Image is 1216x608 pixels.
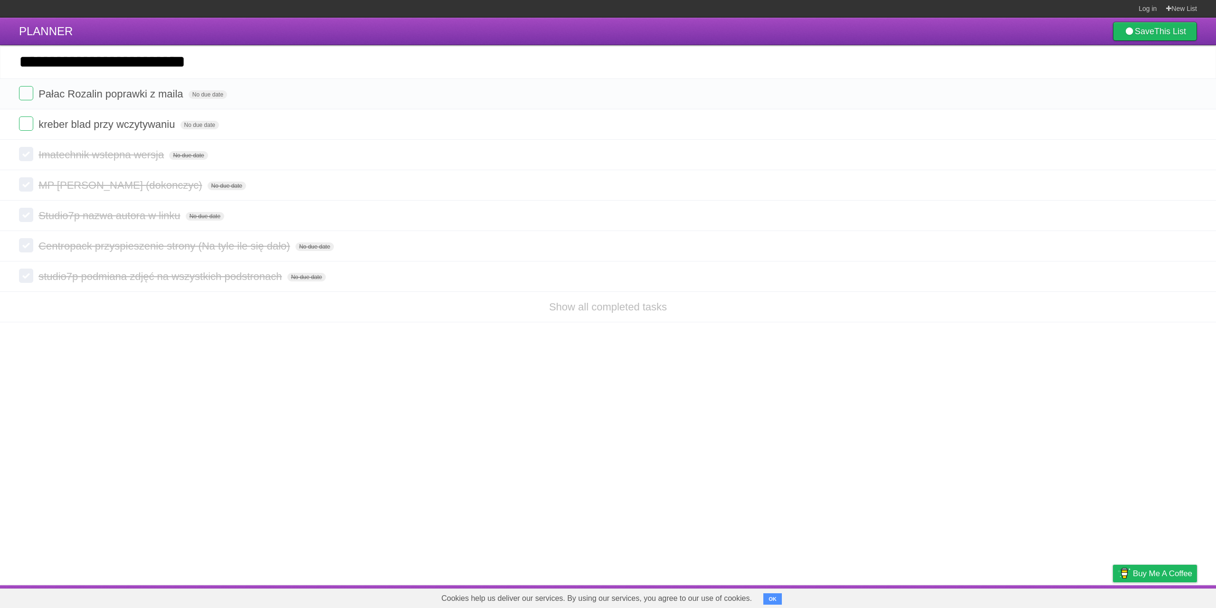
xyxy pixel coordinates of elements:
label: Done [19,177,33,192]
span: MP [PERSON_NAME] (dokonczyc) [38,179,204,191]
a: Terms [1068,588,1089,606]
span: No due date [189,90,227,99]
button: OK [763,593,782,605]
span: Imatechnik wstepna wersja [38,149,166,161]
a: Suggest a feature [1137,588,1197,606]
label: Done [19,116,33,131]
span: No due date [169,151,208,160]
label: Done [19,238,33,252]
a: Buy me a coffee [1113,565,1197,582]
span: Pałac Rozalin poprawki z maila [38,88,185,100]
span: No due date [208,182,246,190]
span: Studio7p nazwa autora w linku [38,210,182,222]
a: Developers [1018,588,1056,606]
label: Done [19,269,33,283]
a: Privacy [1101,588,1125,606]
span: No due date [295,242,334,251]
label: Done [19,147,33,161]
label: Done [19,208,33,222]
a: About [987,588,1007,606]
img: Buy me a coffee [1118,565,1130,581]
span: PLANNER [19,25,73,38]
span: No due date [180,121,219,129]
b: This List [1154,27,1186,36]
span: kreber blad przy wczytywaniu [38,118,177,130]
span: studio7p podmiana zdjęć na wszystkich podstronach [38,270,284,282]
label: Done [19,86,33,100]
span: Buy me a coffee [1133,565,1192,582]
span: Cookies help us deliver our services. By using our services, you agree to our use of cookies. [432,589,761,608]
a: Show all completed tasks [549,301,667,313]
span: Centropack przyspieszenie strony (Na tyle ile się dało) [38,240,292,252]
span: No due date [186,212,224,221]
span: No due date [287,273,326,281]
a: SaveThis List [1113,22,1197,41]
